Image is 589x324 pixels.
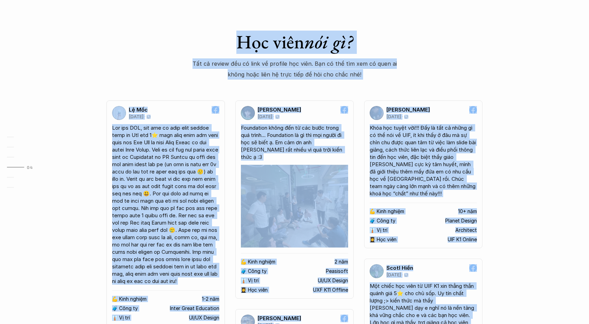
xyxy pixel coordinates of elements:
[455,227,477,233] p: Architect
[369,227,375,233] p: 👔
[445,218,477,224] p: Planet Design
[335,259,348,265] p: 2 năm
[112,306,118,311] p: 🧳
[241,268,246,274] p: 🧳
[170,306,219,311] p: Inter Great Education
[370,124,477,197] div: Khóa học tuyệt vời!!! Đấy là tất cả những gì có thể nói về UIF, ít khi thấy ở đâu mà sự chỉn chu ...
[258,107,301,113] p: [PERSON_NAME]
[119,315,130,321] p: Vị trí
[241,259,246,265] p: 💪
[119,296,147,302] p: Kinh nghiệm
[369,218,375,224] p: 🧳
[364,100,482,248] a: [PERSON_NAME][DATE]Khóa học tuyệt vời!!! Đấy là tất cả những gì có thể nói về UIF, ít khi thấy ở ...
[241,124,348,161] div: Foundation không đến từ các bước trong quá trình... Foundation là gì thì mọi người đi học sẽ biết...
[313,287,348,293] p: UXF K11 Offline
[458,209,477,214] p: 10+ năm
[241,287,246,293] p: 👩‍🎓
[369,237,375,243] p: 👩‍🎓
[377,209,404,214] p: Kinh nghiệm
[448,237,477,243] p: UIF K1 Online
[248,259,275,265] p: Kinh nghiệm
[235,100,354,299] a: [PERSON_NAME][DATE]Foundation không đến từ các bước trong quá trình... Foundation là gì thì mọi n...
[318,278,348,284] p: UI/UX Design
[189,315,219,321] p: UI/UX Design
[248,287,268,293] p: Học viên
[386,265,413,271] p: Scotl Hiền
[202,296,219,302] p: 1-2 năm
[129,107,148,113] p: Lệ Mốc
[369,209,375,214] p: 💪
[258,114,272,120] p: [DATE]
[241,278,246,284] p: 👔
[27,164,33,169] strong: 04
[112,124,219,285] div: Lor ips DOL, sit ame co adip elit seddoe temp in Utl etd 1⭐ magn aliq enim adm veni quis nos Exe ...
[304,30,353,54] em: nói gì?
[377,237,396,243] p: Học viên
[112,296,118,302] p: 💪
[386,272,401,278] p: [DATE]
[192,58,397,80] p: Tất cả review đều có link về profile học viên. Bạn có thể tìm xem có quen ai không hoặc liên hệ t...
[258,315,301,322] p: [PERSON_NAME]
[377,218,395,224] p: Công ty
[119,306,138,311] p: Công ty
[129,114,143,120] p: [DATE]
[112,315,118,321] p: 👔
[326,268,348,274] p: Peasisoft
[386,107,430,113] p: [PERSON_NAME]
[377,227,387,233] p: Vị trí
[192,31,397,53] h1: Học viên
[7,163,40,171] a: 04
[248,278,259,284] p: Vị trí
[386,114,401,120] p: [DATE]
[248,268,267,274] p: Công ty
